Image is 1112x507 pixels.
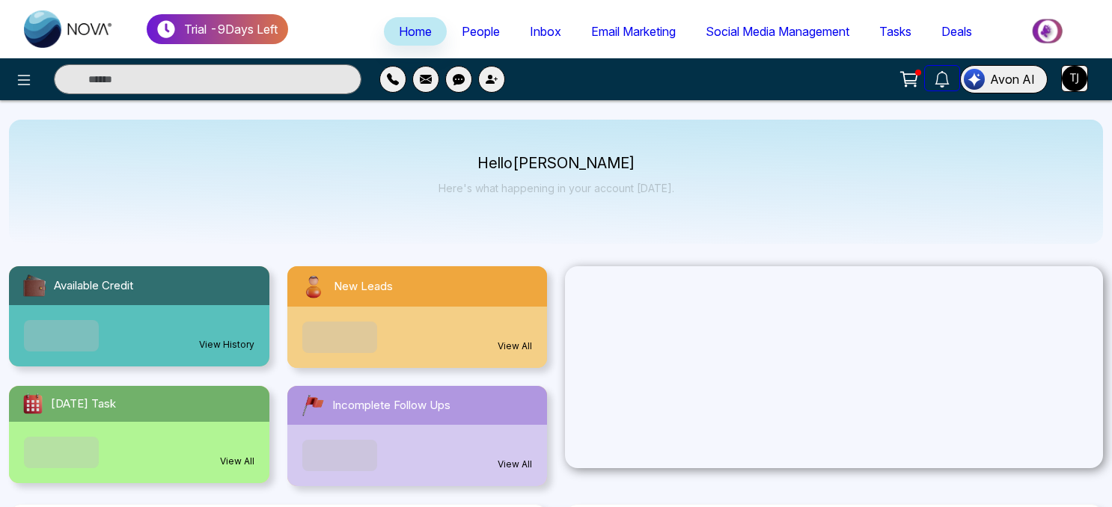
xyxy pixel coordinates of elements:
[399,24,432,39] span: Home
[1062,66,1087,91] img: User Avatar
[462,24,500,39] span: People
[990,70,1035,88] span: Avon AI
[199,338,254,351] a: View History
[926,17,987,46] a: Deals
[439,182,674,194] p: Here's what happening in your account [DATE].
[332,397,450,414] span: Incomplete Follow Ups
[691,17,864,46] a: Social Media Management
[706,24,849,39] span: Social Media Management
[51,396,116,413] span: [DATE] Task
[334,278,393,295] span: New Leads
[54,277,133,295] span: Available Credit
[439,157,674,170] p: Hello [PERSON_NAME]
[498,339,532,353] a: View All
[447,17,515,46] a: People
[995,14,1103,48] img: Market-place.gif
[184,20,278,38] p: Trial - 9 Days Left
[21,392,45,416] img: todayTask.svg
[530,24,561,39] span: Inbox
[278,266,557,368] a: New LeadsView All
[864,17,926,46] a: Tasks
[964,69,985,90] img: Lead Flow
[879,24,911,39] span: Tasks
[576,17,691,46] a: Email Marketing
[24,10,114,48] img: Nova CRM Logo
[941,24,972,39] span: Deals
[21,272,48,299] img: availableCredit.svg
[278,386,557,486] a: Incomplete Follow UpsView All
[299,272,328,301] img: newLeads.svg
[384,17,447,46] a: Home
[299,392,326,419] img: followUps.svg
[498,458,532,471] a: View All
[960,65,1048,93] button: Avon AI
[220,455,254,468] a: View All
[591,24,676,39] span: Email Marketing
[515,17,576,46] a: Inbox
